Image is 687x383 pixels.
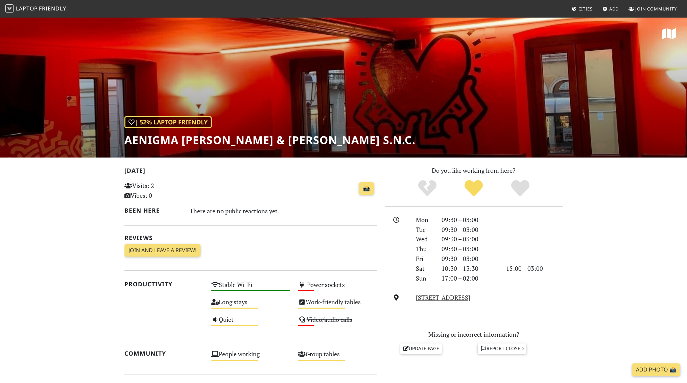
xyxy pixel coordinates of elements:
div: Wed [412,234,437,244]
div: Definitely! [497,179,544,198]
a: Join and leave a review! [124,244,200,257]
a: [STREET_ADDRESS] [416,293,470,302]
h2: [DATE] [124,167,377,177]
p: Visits: 2 Vibes: 0 [124,181,203,200]
div: 09:30 – 03:00 [437,215,502,225]
div: No [404,179,451,198]
div: 10:30 – 13:30 [437,264,502,273]
s: Video/audio calls [307,315,352,324]
a: Add [600,3,622,15]
span: Cities [578,6,593,12]
div: Mon [412,215,437,225]
div: 09:30 – 03:00 [437,254,502,264]
p: Do you like working from here? [385,166,563,175]
img: LaptopFriendly [5,4,14,13]
div: There are no public reactions yet. [190,206,377,216]
a: LaptopFriendly LaptopFriendly [5,3,66,15]
a: Report closed [478,343,526,354]
div: | 52% Laptop Friendly [124,116,212,128]
h2: Reviews [124,234,377,241]
div: Work-friendly tables [294,296,381,314]
div: Yes [450,179,497,198]
h2: Productivity [124,281,203,288]
div: Sun [412,273,437,283]
div: 09:30 – 03:00 [437,234,502,244]
span: Laptop [16,5,38,12]
span: Join Community [635,6,677,12]
div: Quiet [207,314,294,331]
h1: Aenigma [PERSON_NAME] & [PERSON_NAME] S.n.c. [124,134,416,146]
div: Fri [412,254,437,264]
div: Long stays [207,296,294,314]
span: Add [609,6,619,12]
a: Add Photo 📸 [632,363,680,376]
div: Tue [412,225,437,235]
div: People working [207,349,294,366]
p: Missing or incorrect information? [385,330,563,339]
s: Power sockets [307,281,345,289]
h2: Been here [124,207,182,214]
span: Friendly [39,5,66,12]
a: Join Community [626,3,680,15]
a: Update page [400,343,442,354]
div: Group tables [294,349,381,366]
h2: Community [124,350,203,357]
div: 15:00 – 03:00 [502,264,567,273]
a: Cities [569,3,595,15]
div: Stable Wi-Fi [207,279,294,296]
div: 17:00 – 02:00 [437,273,502,283]
div: 09:30 – 03:00 [437,225,502,235]
div: Thu [412,244,437,254]
a: 📸 [359,182,374,195]
div: Sat [412,264,437,273]
div: 09:30 – 03:00 [437,244,502,254]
